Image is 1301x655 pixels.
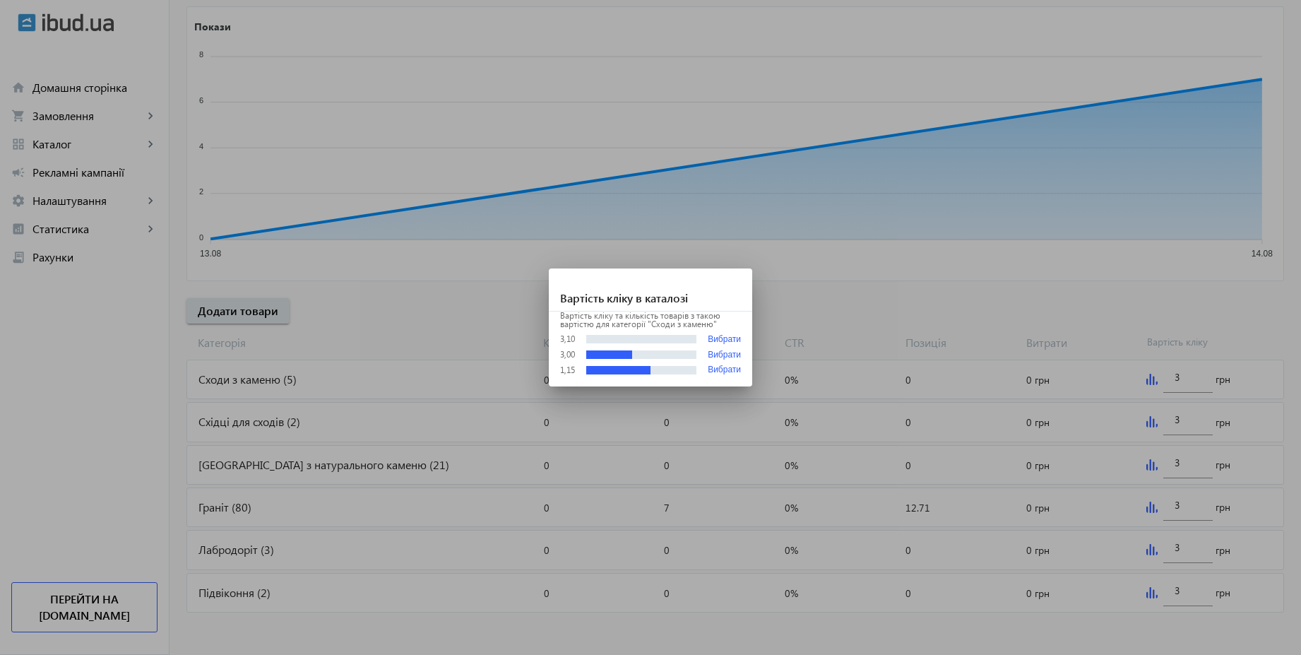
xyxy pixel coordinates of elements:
div: 1,15 [560,366,575,374]
p: Вартість кліку та кількість товарів з такою вартістю для категорії "Сходи з каменю" [560,312,741,329]
button: Вибрати [708,334,741,345]
button: Вибрати [708,350,741,360]
div: 3,00 [560,350,575,359]
div: 3,10 [560,335,575,343]
button: Вибрати [708,365,741,375]
h1: Вартість кліку в каталозі [549,269,752,312]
